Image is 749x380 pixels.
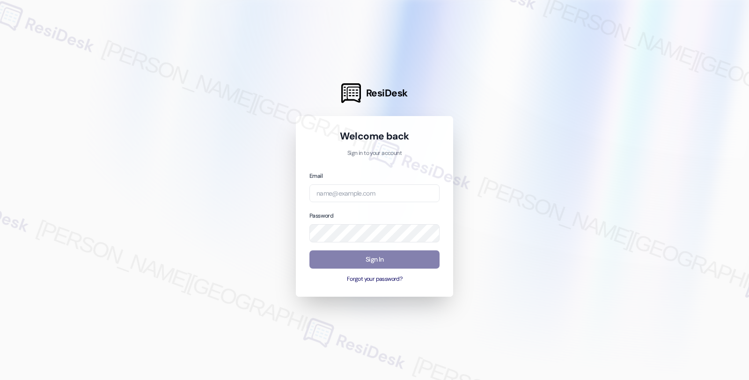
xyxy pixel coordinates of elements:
[341,83,361,103] img: ResiDesk Logo
[309,130,440,143] h1: Welcome back
[309,250,440,269] button: Sign In
[309,275,440,284] button: Forgot your password?
[309,149,440,158] p: Sign in to your account
[309,212,333,219] label: Password
[309,184,440,203] input: name@example.com
[309,172,323,180] label: Email
[366,87,408,100] span: ResiDesk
